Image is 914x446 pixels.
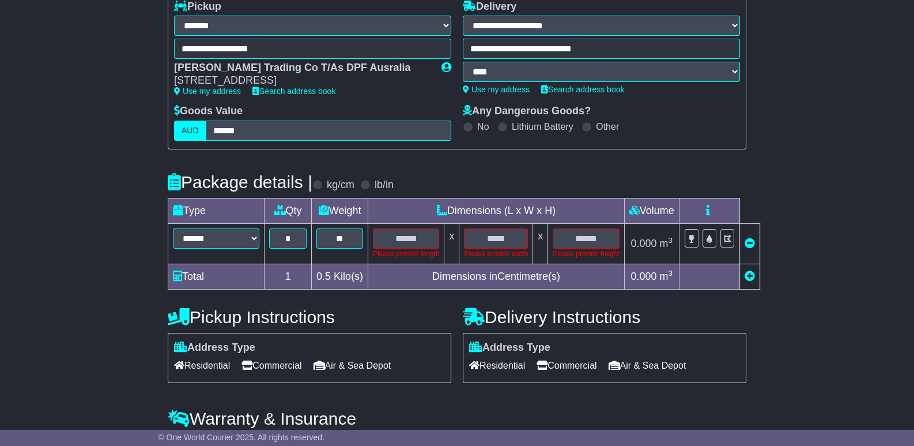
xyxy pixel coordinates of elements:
[265,198,312,223] td: Qty
[464,249,528,259] div: Please provide width
[624,198,679,223] td: Volume
[168,173,312,192] h4: Package details |
[463,1,516,13] label: Delivery
[537,357,596,374] span: Commercial
[745,271,755,282] a: Add new item
[668,236,673,245] sup: 3
[553,249,619,259] div: Please provide height
[463,85,530,94] a: Use my address
[596,121,619,132] label: Other
[168,409,746,428] h4: Warranty & Insurance
[174,342,255,354] label: Address Type
[444,223,459,264] td: x
[659,238,673,249] span: m
[368,264,625,289] td: Dimensions in Centimetre(s)
[252,87,335,96] a: Search address book
[168,264,265,289] td: Total
[314,357,391,374] span: Air & Sea Depot
[174,62,430,74] div: [PERSON_NAME] Trading Co T/As DPF Ausralia
[512,121,573,132] label: Lithium Battery
[174,121,206,141] label: AUD
[609,357,686,374] span: Air & Sea Depot
[463,308,746,327] h4: Delivery Instructions
[174,87,241,96] a: Use my address
[327,179,354,192] label: kg/cm
[375,179,394,192] label: lb/in
[158,433,324,442] span: © One World Courier 2025. All rights reserved.
[630,271,656,282] span: 0.000
[659,271,673,282] span: m
[368,198,625,223] td: Dimensions (L x W x H)
[312,198,368,223] td: Weight
[469,357,525,374] span: Residential
[174,105,243,118] label: Goods Value
[174,1,221,13] label: Pickup
[630,238,656,249] span: 0.000
[373,249,439,259] div: Please provide length
[745,238,755,249] a: Remove this item
[668,269,673,278] sup: 3
[316,271,331,282] span: 0.5
[174,74,430,87] div: [STREET_ADDRESS]
[168,308,451,327] h4: Pickup Instructions
[312,264,368,289] td: Kilo(s)
[477,121,489,132] label: No
[174,357,230,374] span: Residential
[463,105,591,118] label: Any Dangerous Goods?
[265,264,312,289] td: 1
[541,85,624,94] a: Search address book
[469,342,550,354] label: Address Type
[168,198,265,223] td: Type
[533,223,548,264] td: x
[241,357,301,374] span: Commercial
